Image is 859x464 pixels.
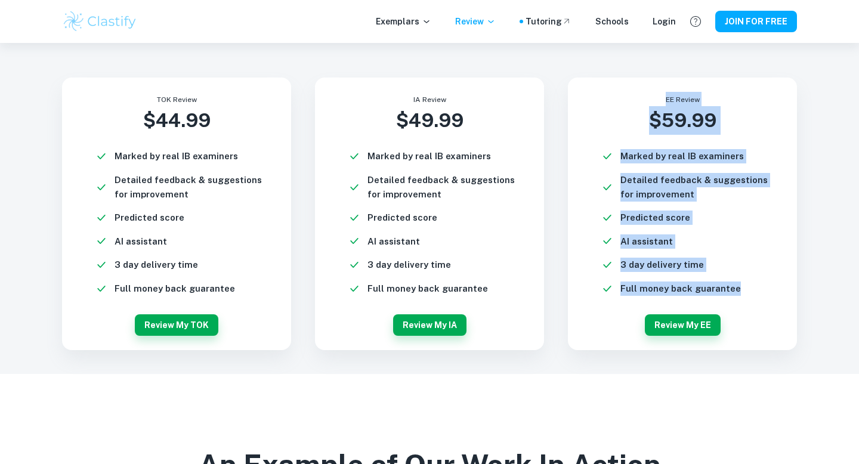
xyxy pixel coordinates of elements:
h6: Marked by real IB examiners [115,149,238,163]
a: Login [653,15,676,28]
h6: Detailed feedback & suggestions for improvement [367,173,530,201]
a: Review my EE [645,316,721,327]
p: Exemplars [376,15,431,28]
h6: Marked by real IB examiners [367,149,491,163]
h6: Full money back guarantee [367,282,488,296]
h6: AI assistant [620,234,673,249]
p: Review [455,15,496,28]
h6: Predicted score [115,211,184,225]
h6: Detailed feedback & suggestions for improvement [115,173,277,201]
a: Review my TOK [135,316,218,327]
button: Review my IA [393,314,466,336]
button: JOIN FOR FREE [715,11,797,32]
h6: AI assistant [115,234,167,249]
h6: 3 day delivery time [115,258,198,272]
h6: Detailed feedback & suggestions for improvement [620,173,783,201]
span: TOK Review [157,95,197,104]
h6: Predicted score [367,211,437,225]
h3: $ 59.99 [582,106,783,135]
h6: Predicted score [620,211,690,225]
h6: Marked by real IB examiners [620,149,744,163]
h6: 3 day delivery time [367,258,451,272]
a: Review my IA [393,316,466,327]
a: Schools [595,15,629,28]
button: Review my TOK [135,314,218,336]
button: Help and Feedback [685,11,706,32]
img: Clastify logo [62,10,138,33]
h6: Full money back guarantee [620,282,741,296]
span: EE Review [666,95,700,104]
button: Review my EE [645,314,721,336]
h3: $ 44.99 [76,106,277,135]
a: Tutoring [526,15,571,28]
span: IA Review [413,95,446,104]
h6: Full money back guarantee [115,282,235,296]
h6: 3 day delivery time [620,258,704,272]
h6: AI assistant [367,234,420,249]
h3: $ 49.99 [329,106,530,135]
